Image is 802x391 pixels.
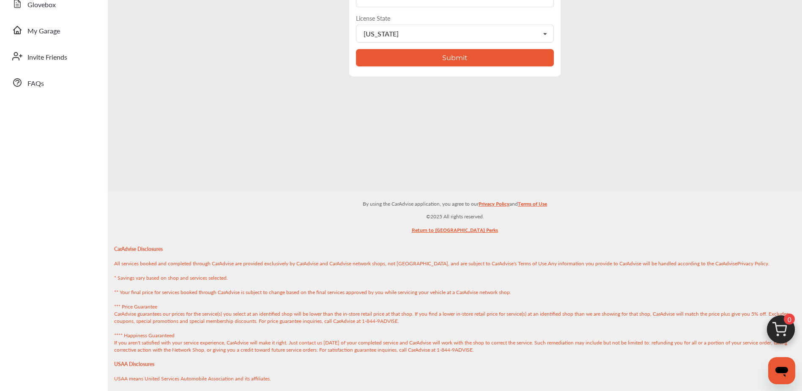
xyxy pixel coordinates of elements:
a: Privacy Policy [479,199,509,212]
span: 0 [784,314,795,325]
img: cart_icon.3d0951e8.svg [761,311,801,352]
a: Terms of Use [518,199,547,212]
span: My Garage [27,26,60,37]
span: FAQs [27,78,44,89]
a: Terms of Use. [518,260,548,271]
button: Submit [356,49,554,66]
a: Return to [GEOGRAPHIC_DATA] Perks [412,225,498,238]
div: [US_STATE] [364,30,399,37]
label: License State [356,14,554,22]
p: By using the CarAdvise application, you agree to our and [108,199,802,208]
a: Invite Friends [8,45,99,67]
strong: USAA Disclosures [114,361,154,368]
a: My Garage [8,19,99,41]
a: Privacy Policy [737,260,768,271]
span: Invite Friends [27,52,67,63]
strong: CarAdvise Disclosures [114,245,163,253]
iframe: Button to launch messaging window [768,357,795,384]
a: FAQs [8,72,99,94]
